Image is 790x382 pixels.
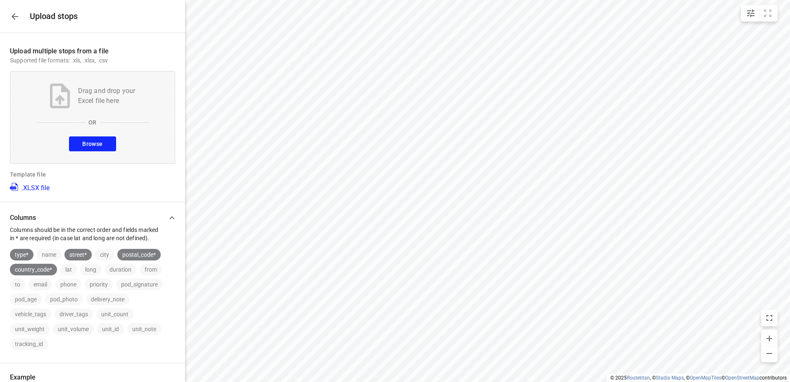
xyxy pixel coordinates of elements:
p: Template file [10,170,175,179]
a: .XLSX file [10,182,50,192]
span: tracking_id [10,341,48,347]
button: Map settings [742,5,759,21]
span: duration [105,266,136,273]
span: from [140,266,162,273]
span: Browse [82,139,102,149]
span: country_code* [10,266,57,273]
div: ColumnsColumns should be in the correct order and fields marked in * are required (in case lat an... [10,210,175,242]
span: street* [64,251,92,258]
span: delivery_note [86,296,129,303]
span: pod_signature [116,281,163,288]
a: Stadia Maps [656,375,684,381]
span: email [29,281,52,288]
p: Upload multiple stops from a file [10,46,175,56]
span: unit_weight [10,326,50,332]
span: vehicle_tags [10,311,51,318]
a: Routetitan [627,375,650,381]
h5: Upload stops [30,12,78,21]
span: driver_tags [55,311,93,318]
span: unit_note [127,326,161,332]
span: city [95,251,114,258]
button: Browse [69,136,116,151]
p: OR [88,118,96,127]
span: name [37,251,61,258]
span: unit_count [96,311,133,318]
span: lat [60,266,77,273]
img: XLSX [10,182,20,192]
p: Drag and drop your Excel file here [78,86,136,106]
span: unit_volume [53,326,94,332]
p: Columns should be in the correct order and fields marked in * are required (in case lat and long ... [10,226,164,242]
div: ColumnsColumns should be in the correct order and fields marked in * are required (in case lat an... [10,242,175,350]
span: pod_photo [45,296,83,303]
span: priority [85,281,113,288]
p: Example [10,373,175,381]
li: © 2025 , © , © © contributors [610,375,787,381]
a: OpenMapTiles [690,375,721,381]
span: to [10,281,25,288]
p: Supported file formats: .xls, .xlsx, .csv [10,56,175,64]
span: pod_age [10,296,42,303]
p: Columns [10,214,164,222]
a: OpenStreetMap [725,375,759,381]
span: unit_id [97,326,124,332]
div: small contained button group [741,5,778,21]
span: postal_code* [117,251,161,258]
span: long [80,266,101,273]
span: phone [55,281,81,288]
span: type* [10,251,33,258]
img: Upload file [50,84,70,108]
